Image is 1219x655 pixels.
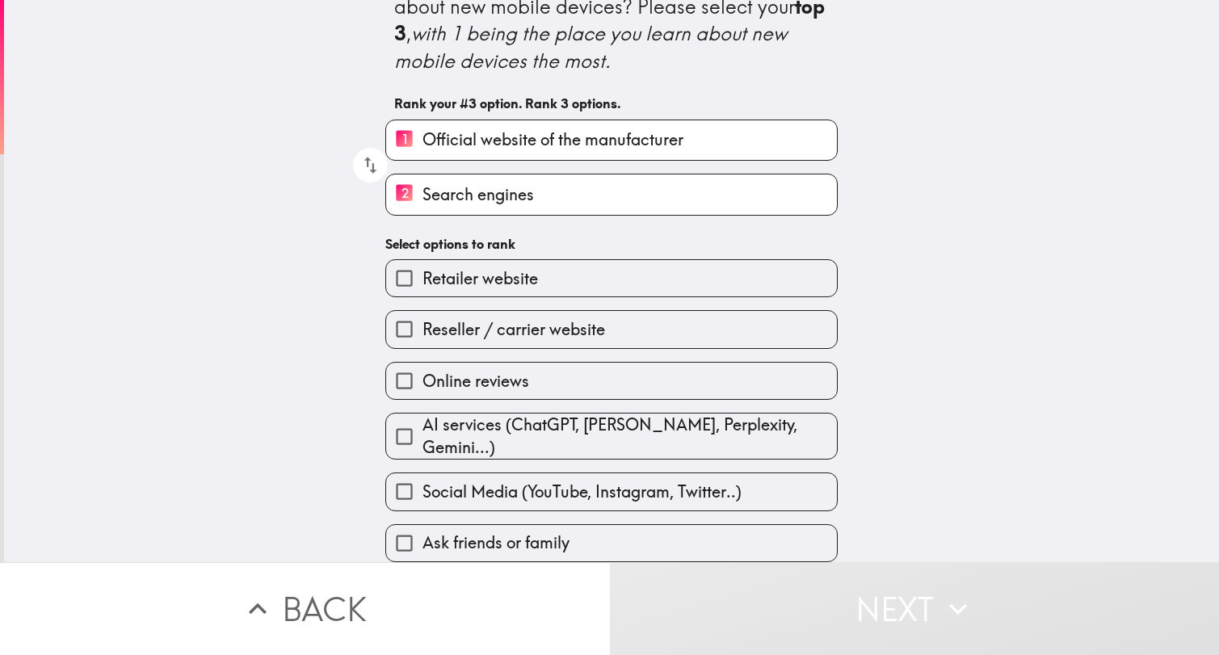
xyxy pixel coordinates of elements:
[422,370,529,393] span: Online reviews
[394,94,829,112] h6: Rank your #3 option. Rank 3 options.
[422,481,742,503] span: Social Media (YouTube, Instagram, Twitter..)
[386,363,837,399] button: Online reviews
[386,414,837,459] button: AI services (ChatGPT, [PERSON_NAME], Perplexity, Gemini...)
[422,183,534,206] span: Search engines
[394,21,792,73] i: with 1 being the place you learn about new mobile devices the most.
[422,531,570,554] span: Ask friends or family
[386,260,837,296] button: Retailer website
[422,318,605,341] span: Reseller / carrier website
[386,174,837,214] button: 2Search engines
[386,311,837,347] button: Reseller / carrier website
[386,473,837,510] button: Social Media (YouTube, Instagram, Twitter..)
[385,235,838,253] h6: Select options to rank
[422,267,538,290] span: Retailer website
[386,525,837,561] button: Ask friends or family
[386,120,837,160] button: 1Official website of the manufacturer
[422,414,837,459] span: AI services (ChatGPT, [PERSON_NAME], Perplexity, Gemini...)
[422,128,683,151] span: Official website of the manufacturer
